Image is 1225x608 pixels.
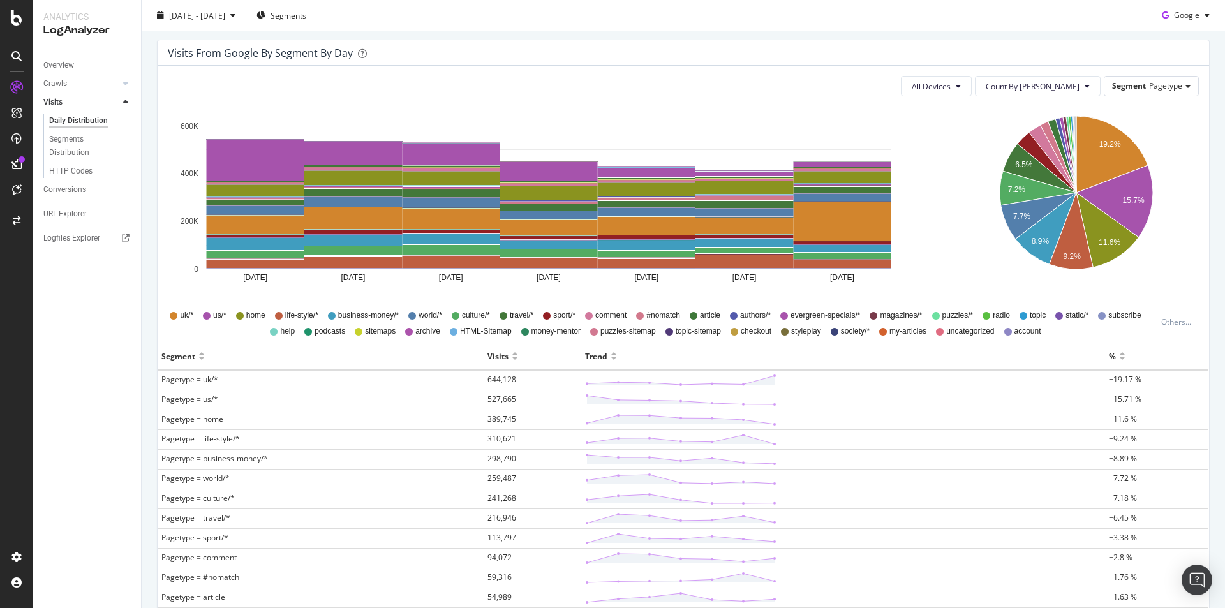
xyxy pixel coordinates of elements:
span: #nomatch [646,310,680,321]
span: 113,797 [487,532,516,543]
span: [DATE] - [DATE] [169,10,225,20]
span: 59,316 [487,572,512,582]
div: URL Explorer [43,207,87,221]
text: [DATE] [243,273,267,282]
span: Pagetype = comment [161,552,237,563]
text: 400K [181,170,198,179]
span: 241,268 [487,493,516,503]
span: Segments [271,10,306,20]
span: sitemaps [365,326,396,337]
a: Overview [43,59,132,72]
span: styleplay [791,326,821,337]
span: Count By Day [986,81,1080,92]
span: article [700,310,720,321]
text: [DATE] [439,273,463,282]
span: 216,946 [487,512,516,523]
span: Pagetype = us/* [161,394,218,404]
text: 19.2% [1099,140,1120,149]
a: HTTP Codes [49,165,132,178]
span: +15.71 % [1109,394,1141,404]
span: Pagetype = article [161,591,225,602]
span: 298,790 [487,453,516,464]
text: 15.7% [1122,196,1144,205]
a: Segments Distribution [49,133,132,159]
a: Logfiles Explorer [43,232,132,245]
span: checkout [741,326,771,337]
span: business-money/* [338,310,399,321]
div: Trend [585,346,607,366]
span: All Devices [912,81,951,92]
div: % [1109,346,1116,366]
span: world/* [419,310,442,321]
div: Crawls [43,77,67,91]
span: +6.45 % [1109,512,1137,523]
button: All Devices [901,76,972,96]
text: [DATE] [341,273,366,282]
span: Pagetype = home [161,413,223,424]
div: Others... [1161,316,1197,327]
span: culture/* [462,310,490,321]
div: Visits [43,96,63,109]
text: 200K [181,217,198,226]
span: 644,128 [487,374,516,385]
svg: A chart. [956,107,1197,298]
button: [DATE] - [DATE] [152,5,241,26]
text: 11.6% [1099,238,1120,247]
div: LogAnalyzer [43,23,131,38]
span: topic [1030,310,1046,321]
text: 0 [194,265,198,274]
span: Pagetype = #nomatch [161,572,239,582]
button: Google [1157,5,1215,26]
div: Visits from google by Segment by Day [168,47,353,59]
span: +8.89 % [1109,453,1137,464]
span: +1.63 % [1109,591,1137,602]
span: comment [595,310,627,321]
span: puzzles/* [942,310,974,321]
span: 310,621 [487,433,516,444]
span: Pagetype = sport/* [161,532,228,543]
text: 7.7% [1013,212,1030,221]
text: [DATE] [830,273,854,282]
text: [DATE] [634,273,658,282]
span: HTML-Sitemap [460,326,512,337]
span: Segment [1112,80,1146,91]
span: money-mentor [531,326,581,337]
text: 6.5% [1015,161,1033,170]
div: Logfiles Explorer [43,232,100,245]
span: +19.17 % [1109,374,1141,385]
span: travel/* [510,310,533,321]
span: +11.6 % [1109,413,1137,424]
a: URL Explorer [43,207,132,221]
button: Count By [PERSON_NAME] [975,76,1101,96]
span: +9.24 % [1109,433,1137,444]
span: +1.76 % [1109,572,1137,582]
span: uncategorized [946,326,994,337]
span: Pagetype = travel/* [161,512,230,523]
span: evergreen-specials/* [791,310,860,321]
button: Segments [251,5,311,26]
span: podcasts [315,326,345,337]
a: Conversions [43,183,132,196]
span: Pagetype = life-style/* [161,433,240,444]
a: Crawls [43,77,119,91]
svg: A chart. [168,107,929,298]
div: Conversions [43,183,86,196]
span: Google [1174,10,1199,20]
a: Daily Distribution [49,114,132,128]
span: Pagetype = uk/* [161,374,218,385]
span: home [246,310,265,321]
span: life-style/* [285,310,318,321]
span: authors/* [740,310,771,321]
span: account [1014,326,1041,337]
span: 259,487 [487,473,516,484]
span: puzzles-sitemap [600,326,656,337]
span: archive [415,326,440,337]
span: topic-sitemap [676,326,721,337]
div: HTTP Codes [49,165,93,178]
span: +3.38 % [1109,532,1137,543]
span: +7.18 % [1109,493,1137,503]
span: sport/* [553,310,575,321]
text: [DATE] [537,273,561,282]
